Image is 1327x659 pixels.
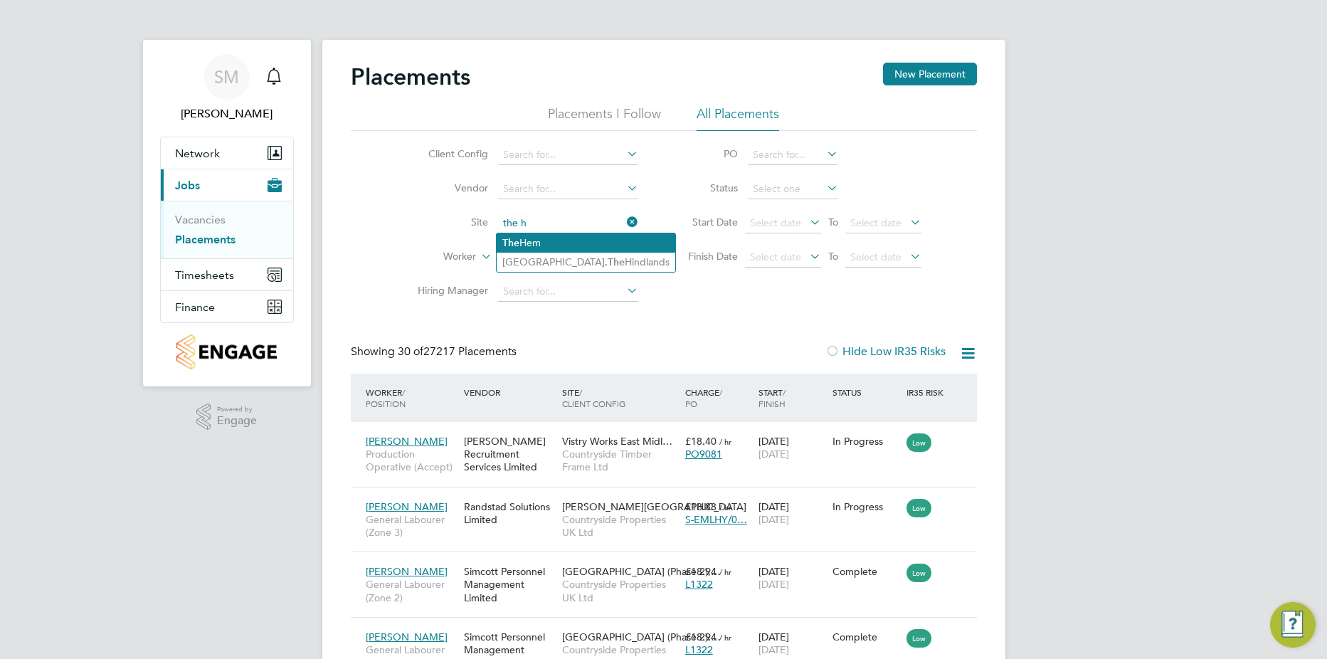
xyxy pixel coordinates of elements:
a: Go to home page [160,334,294,369]
button: Engage Resource Center [1270,602,1316,648]
a: SM[PERSON_NAME] [160,54,294,122]
span: Network [175,147,220,160]
span: Timesheets [175,268,234,282]
span: 27217 Placements [398,344,517,359]
div: [DATE] [755,493,829,533]
span: £18.88 [685,500,717,513]
div: Simcott Personnel Management Limited [460,558,559,611]
span: Countryside Properties UK Ltd [562,513,678,539]
a: Placements [175,233,236,246]
button: Finance [161,291,293,322]
label: Hiring Manager [406,284,488,297]
input: Search for... [498,282,638,302]
b: h [508,237,514,249]
span: S-EMLHY/0… [685,513,747,526]
span: Select date [750,216,801,229]
label: Client Config [406,147,488,160]
span: Engage [217,415,257,427]
span: / hr [719,436,731,447]
span: / hr [719,502,731,512]
span: Countryside Timber Frame Ltd [562,448,678,473]
div: IR35 Risk [903,379,952,405]
a: [PERSON_NAME]General Labourer (Zone 2)Simcott Personnel Management Limited[GEOGRAPHIC_DATA] (Phas... [362,557,977,569]
div: Status [829,379,903,405]
li: [GEOGRAPHIC_DATA], Hindlands [497,253,675,272]
a: [PERSON_NAME]General Labourer (Zone 2)Simcott Personnel Management Limited[GEOGRAPHIC_DATA] (Phas... [362,623,977,635]
span: / PO [685,386,722,409]
input: Select one [748,179,838,199]
a: Vacancies [175,213,226,226]
span: / Finish [758,386,786,409]
label: Hide Low IR35 Risks [825,344,946,359]
span: SM [214,68,239,86]
label: Vendor [406,181,488,194]
div: [DATE] [755,428,829,468]
li: All Placements [697,105,779,131]
span: To [824,247,842,265]
span: Low [906,499,931,517]
span: / hr [719,566,731,577]
nav: Main navigation [143,40,311,386]
button: Timesheets [161,259,293,290]
span: [PERSON_NAME] [366,631,448,643]
span: £18.94 [685,631,717,643]
b: T e [502,237,519,249]
input: Search for... [748,145,838,165]
span: Low [906,433,931,452]
span: Countryside Properties UK Ltd [562,578,678,603]
div: Showing [351,344,519,359]
input: Search for... [498,179,638,199]
span: 30 of [398,344,423,359]
div: Randstad Solutions Limited [460,493,559,533]
div: Jobs [161,201,293,258]
button: Jobs [161,169,293,201]
div: In Progress [832,500,899,513]
span: [GEOGRAPHIC_DATA] (Phase 2),… [562,631,721,643]
span: To [824,213,842,231]
span: / Client Config [562,386,625,409]
span: General Labourer (Zone 3) [366,513,457,539]
span: Sarah Moorcroft [160,105,294,122]
label: Finish Date [674,250,738,263]
span: [PERSON_NAME] [366,500,448,513]
span: [PERSON_NAME] [366,435,448,448]
span: [PERSON_NAME][GEOGRAPHIC_DATA] [562,500,746,513]
h2: Placements [351,63,470,91]
span: L1322 [685,578,713,591]
span: [DATE] [758,448,789,460]
div: Worker [362,379,460,416]
b: h [613,256,619,268]
div: Complete [832,631,899,643]
div: Vendor [460,379,559,405]
label: Status [674,181,738,194]
span: Low [906,629,931,648]
span: Select date [750,251,801,263]
label: Start Date [674,216,738,228]
a: [PERSON_NAME]General Labourer (Zone 3)Randstad Solutions Limited[PERSON_NAME][GEOGRAPHIC_DATA]Cou... [362,492,977,505]
div: [DATE] [755,558,829,598]
img: countryside-properties-logo-retina.png [176,334,277,369]
input: Search for... [498,213,638,233]
a: [PERSON_NAME]Production Operative (Accept)[PERSON_NAME] Recruitment Services LimitedVistry Works ... [362,427,977,439]
span: £18.94 [685,565,717,578]
label: PO [674,147,738,160]
label: Site [406,216,488,228]
span: L1322 [685,643,713,656]
input: Search for... [498,145,638,165]
span: Select date [850,216,902,229]
span: Select date [850,251,902,263]
span: PO9081 [685,448,722,460]
b: T e [608,256,625,268]
span: Finance [175,300,215,314]
span: [DATE] [758,578,789,591]
div: Complete [832,565,899,578]
label: Worker [394,250,476,264]
button: New Placement [883,63,977,85]
span: [DATE] [758,513,789,526]
span: Jobs [175,179,200,192]
div: In Progress [832,435,899,448]
span: Production Operative (Accept) [366,448,457,473]
li: Hem [497,233,675,253]
div: Site [559,379,682,416]
span: [GEOGRAPHIC_DATA] (Phase 2),… [562,565,721,578]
